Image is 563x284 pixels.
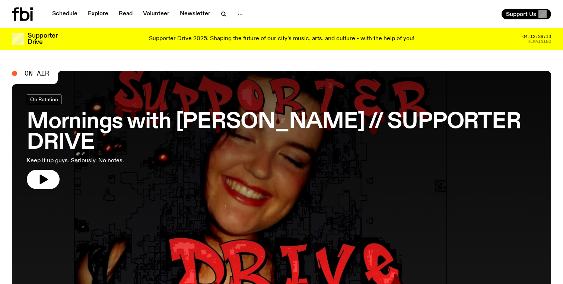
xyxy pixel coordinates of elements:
[27,112,536,153] h3: Mornings with [PERSON_NAME] // SUPPORTER DRIVE
[27,95,61,104] a: On Rotation
[25,70,49,77] span: On Air
[30,96,58,102] span: On Rotation
[139,9,174,19] a: Volunteer
[506,11,536,17] span: Support Us
[528,39,551,44] span: Remaining
[114,9,137,19] a: Read
[83,9,113,19] a: Explore
[27,95,536,189] a: Mornings with [PERSON_NAME] // SUPPORTER DRIVEKeep it up guys. Seriously. No notes.
[48,9,82,19] a: Schedule
[27,156,217,165] p: Keep it up guys. Seriously. No notes.
[522,35,551,39] span: 04:12:39:13
[502,9,551,19] button: Support Us
[175,9,215,19] a: Newsletter
[149,36,414,42] p: Supporter Drive 2025: Shaping the future of our city’s music, arts, and culture - with the help o...
[28,33,57,45] h3: Supporter Drive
